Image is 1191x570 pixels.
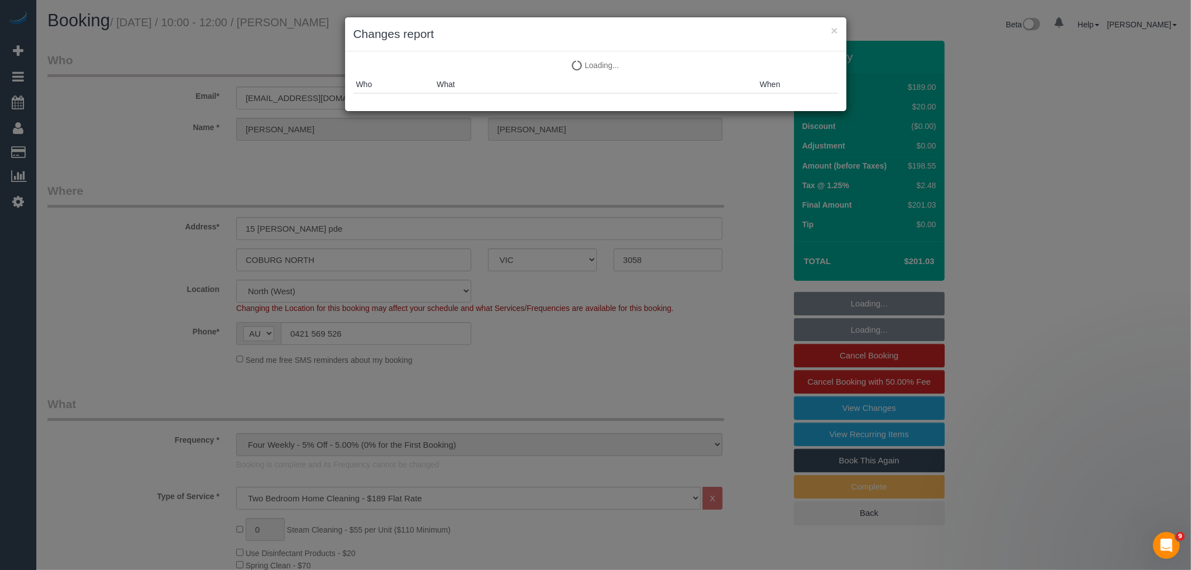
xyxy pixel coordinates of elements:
[831,25,838,36] button: ×
[1153,532,1180,559] iframe: Intercom live chat
[1176,532,1185,541] span: 9
[757,76,838,93] th: When
[353,26,838,42] h3: Changes report
[434,76,757,93] th: What
[968,456,1191,540] iframe: Intercom notifications message
[353,60,838,71] p: Loading...
[345,17,846,111] sui-modal: Changes report
[353,76,434,93] th: Who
